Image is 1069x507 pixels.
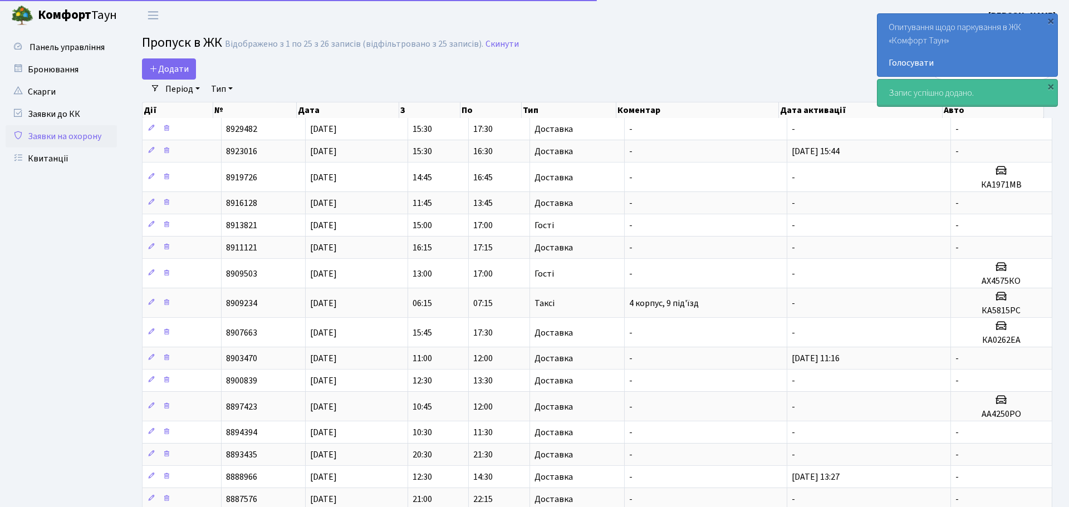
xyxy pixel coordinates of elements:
span: [DATE] [310,352,337,365]
b: Комфорт [38,6,91,24]
span: 14:45 [413,171,432,184]
span: 12:30 [413,471,432,483]
span: - [955,219,959,232]
span: [DATE] [310,268,337,280]
span: - [792,426,795,439]
span: Доставка [534,354,573,363]
span: [DATE] [310,375,337,387]
span: - [792,297,795,309]
a: Скарги [6,81,117,103]
span: [DATE] [310,171,337,184]
span: Доставка [534,125,573,134]
span: Пропуск в ЖК [142,33,222,52]
th: Авто [943,102,1044,118]
span: Доставка [534,495,573,504]
span: - [792,197,795,209]
span: - [955,123,959,135]
span: - [629,242,632,254]
span: - [955,471,959,483]
span: - [955,375,959,387]
span: [DATE] [310,297,337,309]
span: [DATE] [310,123,337,135]
th: По [460,102,522,118]
span: 8888966 [226,471,257,483]
span: 11:45 [413,197,432,209]
span: - [792,401,795,413]
span: - [955,449,959,461]
span: - [792,242,795,254]
span: - [629,352,632,365]
span: 4 корпус, 9 під'їзд [629,297,699,309]
span: Гості [534,269,554,278]
span: 12:00 [473,401,493,413]
b: [PERSON_NAME] [988,9,1056,22]
div: Опитування щодо паркування в ЖК «Комфорт Таун» [877,14,1057,76]
span: - [629,471,632,483]
span: Додати [149,63,189,75]
span: 8903470 [226,352,257,365]
span: - [629,375,632,387]
span: - [792,375,795,387]
th: Дата [297,102,399,118]
div: Запис успішно додано. [877,80,1057,106]
span: Гості [534,221,554,230]
button: Переключити навігацію [139,6,167,24]
span: - [955,197,959,209]
th: З [399,102,460,118]
span: 07:15 [473,297,493,309]
span: [DATE] [310,449,337,461]
a: Скинути [486,39,519,50]
span: [DATE] [310,219,337,232]
span: 14:30 [473,471,493,483]
span: 8916128 [226,197,257,209]
span: [DATE] [310,493,337,505]
th: Коментар [616,102,778,118]
span: - [792,327,795,339]
th: № [213,102,297,118]
span: Доставка [534,147,573,156]
span: - [629,426,632,439]
span: [DATE] [310,145,337,157]
a: Тип [207,80,237,99]
span: 17:30 [473,123,493,135]
span: 8897423 [226,401,257,413]
span: 15:00 [413,219,432,232]
span: [DATE] [310,197,337,209]
span: 16:15 [413,242,432,254]
span: [DATE] [310,242,337,254]
span: 16:30 [473,145,493,157]
span: 21:30 [473,449,493,461]
h5: КА1971МВ [955,180,1047,190]
span: - [955,145,959,157]
span: - [629,493,632,505]
div: Відображено з 1 по 25 з 26 записів (відфільтровано з 25 записів). [225,39,483,50]
a: Заявки до КК [6,103,117,125]
span: - [955,352,959,365]
span: - [792,493,795,505]
span: 12:00 [473,352,493,365]
span: Доставка [534,328,573,337]
span: Доставка [534,376,573,385]
h5: АА4250РО [955,409,1047,420]
span: 13:45 [473,197,493,209]
span: - [792,219,795,232]
span: Доставка [534,243,573,252]
a: Панель управління [6,36,117,58]
span: - [955,426,959,439]
span: 8929482 [226,123,257,135]
th: Дата активації [779,102,943,118]
a: Період [161,80,204,99]
span: - [792,449,795,461]
span: 16:45 [473,171,493,184]
span: 8900839 [226,375,257,387]
span: 13:30 [473,375,493,387]
span: 8913821 [226,219,257,232]
span: 06:15 [413,297,432,309]
span: 10:45 [413,401,432,413]
span: - [955,493,959,505]
span: - [955,242,959,254]
a: Заявки на охорону [6,125,117,147]
span: Таун [38,6,117,25]
span: - [629,197,632,209]
span: 8894394 [226,426,257,439]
